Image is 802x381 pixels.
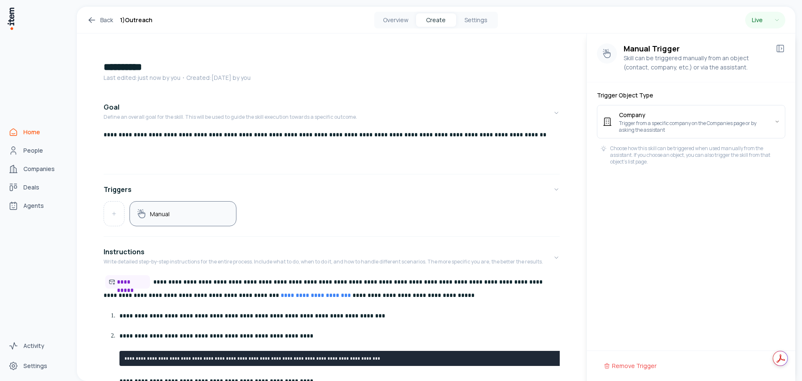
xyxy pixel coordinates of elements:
[624,54,769,72] p: Skill can be triggered manually from an object (contact, company, etc.) or via the assistant.
[5,124,69,141] a: Home
[376,13,416,27] button: Overview
[87,15,113,25] a: Back
[23,342,44,350] span: Activity
[104,201,560,233] div: Triggers
[5,179,69,196] a: Deals
[104,95,560,130] button: GoalDefine an overall goal for the skill. This will be used to guide the skill execution towards ...
[23,165,55,173] span: Companies
[23,202,44,210] span: Agents
[597,358,663,374] button: Remove Trigger
[104,240,560,275] button: InstructionsWrite detailed step-by-step instructions for the entire process. Include what to do, ...
[624,43,769,54] h3: Manual Trigger
[23,362,47,370] span: Settings
[104,184,132,194] h4: Triggers
[456,13,496,27] button: Settings
[5,142,69,159] a: People
[120,15,152,25] h1: 1)Outreach
[416,13,456,27] button: Create
[23,146,43,155] span: People
[5,338,69,354] a: Activity
[150,210,170,218] h5: Manual
[104,178,560,201] button: Triggers
[104,130,560,171] div: GoalDefine an overall goal for the skill. This will be used to guide the skill execution towards ...
[5,161,69,177] a: Companies
[5,358,69,374] a: Settings
[597,92,785,98] label: Trigger Object Type
[104,74,560,82] p: Last edited: just now by you ・Created: [DATE] by you
[104,102,119,112] h4: Goal
[104,247,145,257] h4: Instructions
[7,7,15,31] img: Item Brain Logo
[23,183,39,192] span: Deals
[23,128,40,136] span: Home
[104,114,357,120] p: Define an overall goal for the skill. This will be used to guide the skill execution towards a sp...
[104,258,543,265] p: Write detailed step-by-step instructions for the entire process. Include what to do, when to do i...
[5,197,69,214] a: Agents
[610,145,782,165] p: Choose how this skill can be triggered when used manually from the assistant. If you choose an ob...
